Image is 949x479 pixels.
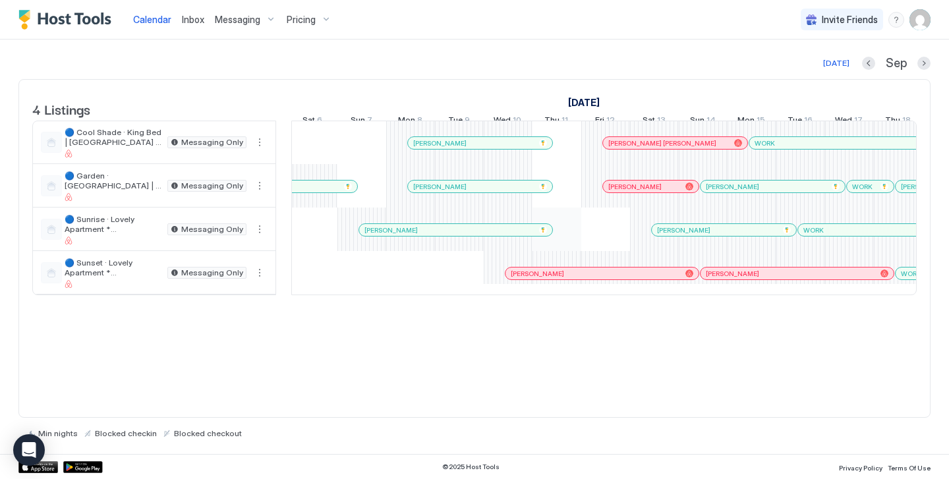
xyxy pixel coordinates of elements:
a: App Store [18,461,58,473]
a: September 10, 2025 [490,112,525,131]
a: September 1, 2025 [565,93,603,112]
span: WORK [901,269,921,278]
span: 13 [657,115,666,128]
a: September 17, 2025 [832,112,866,131]
span: [PERSON_NAME] [706,269,759,278]
span: Privacy Policy [839,464,882,472]
span: Wed [494,115,511,128]
span: 12 [606,115,615,128]
span: Tue [448,115,463,128]
div: menu [252,178,268,194]
a: September 18, 2025 [882,112,914,131]
span: Blocked checkin [95,428,157,438]
span: Messaging [215,14,260,26]
span: Sun [690,115,705,128]
span: [PERSON_NAME] [413,139,467,148]
span: Invite Friends [822,14,878,26]
a: September 15, 2025 [734,112,768,131]
div: menu [888,12,904,28]
span: Inbox [182,14,204,25]
a: Host Tools Logo [18,10,117,30]
a: September 7, 2025 [347,112,376,131]
button: Previous month [862,57,875,70]
span: [PERSON_NAME] [657,226,710,235]
button: More options [252,265,268,281]
span: Fri [595,115,604,128]
span: 7 [367,115,372,128]
a: September 12, 2025 [592,112,618,131]
a: Calendar [133,13,171,26]
a: Terms Of Use [888,460,931,474]
div: menu [252,221,268,237]
button: More options [252,134,268,150]
span: Pricing [287,14,316,26]
span: Calendar [133,14,171,25]
div: Open Intercom Messenger [13,434,45,466]
a: September 13, 2025 [639,112,669,131]
span: 18 [902,115,911,128]
span: [PERSON_NAME] [706,183,759,191]
div: menu [252,134,268,150]
span: 14 [706,115,716,128]
a: September 14, 2025 [687,112,719,131]
a: September 6, 2025 [299,112,326,131]
span: Sat [302,115,315,128]
span: Tue [788,115,802,128]
span: 16 [804,115,813,128]
span: Thu [544,115,560,128]
button: [DATE] [821,55,851,71]
span: 10 [513,115,521,128]
div: User profile [909,9,931,30]
span: [PERSON_NAME] [413,183,467,191]
a: September 16, 2025 [784,112,816,131]
span: Sat [643,115,655,128]
span: WORK [803,226,824,235]
a: Privacy Policy [839,460,882,474]
span: [PERSON_NAME] [511,269,564,278]
span: Blocked checkout [174,428,242,438]
span: 17 [854,115,863,128]
span: 15 [757,115,765,128]
div: [DATE] [823,57,849,69]
span: © 2025 Host Tools [442,463,500,471]
span: 6 [317,115,322,128]
span: 🔵 Garden · [GEOGRAPHIC_DATA] | [GEOGRAPHIC_DATA] *Best Downtown Locations (4) [65,171,162,190]
span: [PERSON_NAME] [PERSON_NAME] [608,139,716,148]
span: WORK [755,139,775,148]
span: 🔵 Sunset · Lovely Apartment *[GEOGRAPHIC_DATA] Best Locations *Sunset [65,258,162,277]
span: Terms Of Use [888,464,931,472]
span: Mon [737,115,755,128]
span: 4 Listings [32,99,90,119]
a: September 8, 2025 [395,112,426,131]
span: [PERSON_NAME] [608,183,662,191]
span: [PERSON_NAME] [364,226,418,235]
a: September 11, 2025 [541,112,571,131]
a: Inbox [182,13,204,26]
span: 🔵 Sunrise · Lovely Apartment *[GEOGRAPHIC_DATA] Best Locations *Sunrise [65,214,162,234]
span: 8 [417,115,422,128]
span: 11 [561,115,568,128]
span: Thu [885,115,900,128]
div: menu [252,265,268,281]
button: More options [252,221,268,237]
span: WORK [852,183,873,191]
span: Sun [351,115,365,128]
button: More options [252,178,268,194]
span: Sep [886,56,907,71]
span: 🔵 Cool Shade · King Bed | [GEOGRAPHIC_DATA] *Best Downtown Locations *Cool [65,127,162,147]
a: September 9, 2025 [445,112,473,131]
span: 9 [465,115,470,128]
span: Mon [398,115,415,128]
button: Next month [917,57,931,70]
span: Min nights [38,428,78,438]
span: Wed [835,115,852,128]
a: Google Play Store [63,461,103,473]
